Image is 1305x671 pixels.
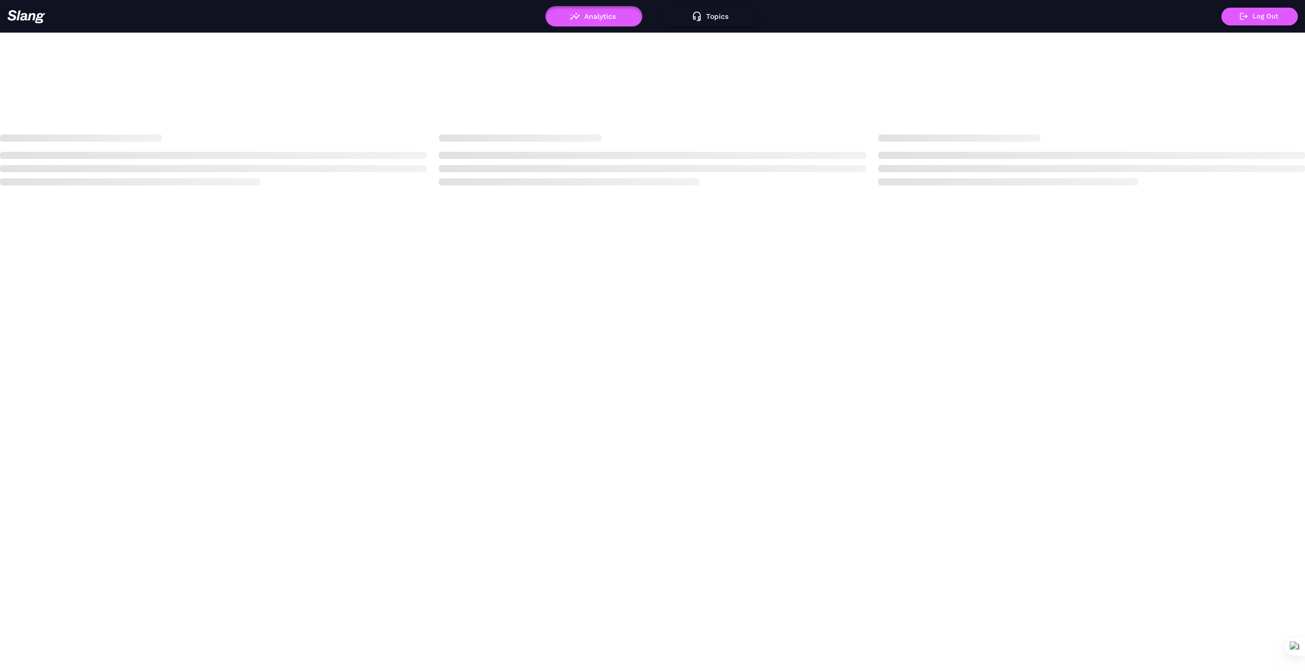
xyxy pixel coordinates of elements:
button: Topics [663,6,760,26]
button: Analytics [545,6,642,26]
button: Log Out [1221,8,1298,25]
a: Analytics [545,12,642,19]
img: 623511267c55cb56e2f2a487_logo2.png [7,10,45,23]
